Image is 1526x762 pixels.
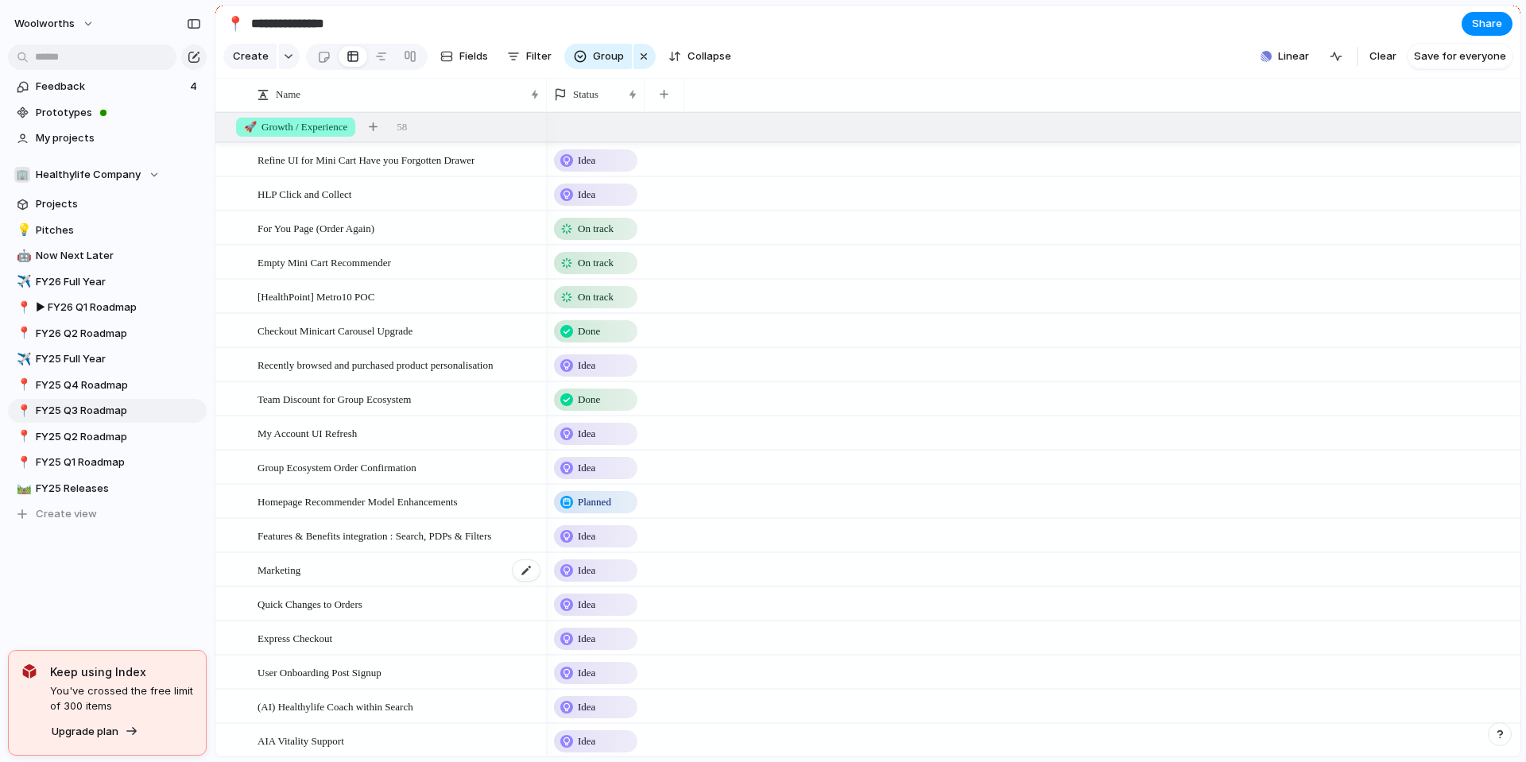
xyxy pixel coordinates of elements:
[52,724,118,740] span: Upgrade plan
[258,287,374,305] span: [HealthPoint] Metro10 POC
[14,248,30,264] button: 🤖
[36,429,201,445] span: FY25 Q2 Roadmap
[36,506,97,522] span: Create view
[258,492,458,510] span: Homepage Recommender Model Enhancements
[14,481,30,497] button: 🛤️
[8,451,207,474] div: 📍FY25 Q1 Roadmap
[36,79,185,95] span: Feedback
[573,87,598,103] span: Status
[258,253,391,271] span: Empty Mini Cart Recommender
[578,255,614,271] span: On track
[17,402,28,420] div: 📍
[36,222,201,238] span: Pitches
[8,270,207,294] a: ✈️FY26 Full Year
[578,221,614,237] span: On track
[17,454,28,472] div: 📍
[578,153,595,168] span: Idea
[17,247,28,265] div: 🤖
[8,126,207,150] a: My projects
[578,460,595,476] span: Idea
[578,358,595,373] span: Idea
[17,273,28,291] div: ✈️
[190,79,200,95] span: 4
[1278,48,1309,64] span: Linear
[36,167,141,183] span: Healthylife Company
[8,192,207,216] a: Projects
[14,222,30,238] button: 💡
[662,44,738,69] button: Collapse
[501,44,558,69] button: Filter
[578,733,595,749] span: Idea
[244,121,257,133] span: 🚀
[1369,48,1396,64] span: Clear
[47,721,143,743] button: Upgrade plan
[14,351,30,367] button: ✈️
[223,44,277,69] button: Create
[258,594,362,613] span: Quick Changes to Orders
[36,326,201,342] span: FY26 Q2 Roadmap
[8,244,207,268] a: 🤖Now Next Later
[14,274,30,290] button: ✈️
[258,458,416,476] span: Group Ecosystem Order Confirmation
[17,350,28,369] div: ✈️
[578,494,611,510] span: Planned
[258,219,374,237] span: For You Page (Order Again)
[14,403,30,419] button: 📍
[14,429,30,445] button: 📍
[258,560,300,578] span: Marketing
[578,699,595,715] span: Idea
[526,48,552,64] span: Filter
[17,324,28,342] div: 📍
[258,184,351,203] span: HLP Click and Collect
[8,296,207,319] a: 📍▶︎ FY26 Q1 Roadmap
[17,479,28,497] div: 🛤️
[459,48,488,64] span: Fields
[14,377,30,393] button: 📍
[8,322,207,346] a: 📍FY26 Q2 Roadmap
[8,399,207,423] a: 📍FY25 Q3 Roadmap
[36,377,201,393] span: FY25 Q4 Roadmap
[564,44,632,69] button: Group
[1414,48,1506,64] span: Save for everyone
[593,48,624,64] span: Group
[17,221,28,239] div: 💡
[258,526,491,544] span: Features & Benefits integration : Search, PDPs & Filters
[578,323,600,339] span: Done
[258,663,381,681] span: User Onboarding Post Signup
[36,248,201,264] span: Now Next Later
[8,373,207,397] a: 📍FY25 Q4 Roadmap
[687,48,731,64] span: Collapse
[36,105,201,121] span: Prototypes
[8,219,207,242] a: 💡Pitches
[233,48,269,64] span: Create
[1462,12,1512,36] button: Share
[50,683,193,714] span: You've crossed the free limit of 300 items
[36,300,201,315] span: ▶︎ FY26 Q1 Roadmap
[258,355,493,373] span: Recently browsed and purchased product personalisation
[14,326,30,342] button: 📍
[258,389,411,408] span: Team Discount for Group Ecosystem
[17,376,28,394] div: 📍
[8,347,207,371] div: ✈️FY25 Full Year
[50,663,193,680] span: Keep using Index
[244,119,347,135] span: Growth / Experience
[8,425,207,449] a: 📍FY25 Q2 Roadmap
[8,477,207,501] div: 🛤️FY25 Releases
[578,597,595,613] span: Idea
[258,150,474,168] span: Refine UI for Mini Cart Have you Forgotten Drawer
[578,528,595,544] span: Idea
[276,87,300,103] span: Name
[36,196,201,212] span: Projects
[36,403,201,419] span: FY25 Q3 Roadmap
[8,163,207,187] button: 🏢Healthylife Company
[258,697,413,715] span: (AI) Healthylife Coach within Search
[258,629,332,647] span: Express Checkout
[258,731,344,749] span: AIA Vitality Support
